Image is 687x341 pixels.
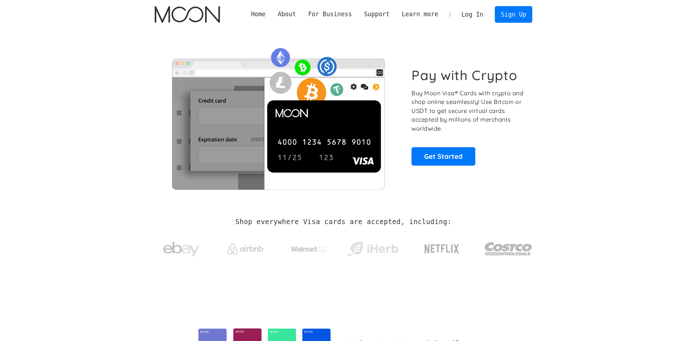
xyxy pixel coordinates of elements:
a: home [155,6,220,23]
a: Netflix [410,233,474,262]
div: Support [358,10,396,19]
div: Learn more [396,10,444,19]
div: For Business [308,10,352,19]
a: Sign Up [495,6,532,22]
img: Walmart [291,245,327,253]
a: ebay [155,231,208,264]
div: Support [364,10,389,19]
a: Get Started [411,147,475,165]
div: About [278,10,296,19]
a: iHerb [346,232,400,262]
img: Airbnb [227,243,263,254]
h1: Pay with Crypto [411,67,518,83]
a: Airbnb [218,236,272,258]
img: Moon Logo [155,6,220,23]
p: Buy Moon Visa® Cards with crypto and shop online seamlessly! Use Bitcoin or USDT to get secure vi... [411,89,524,133]
a: Home [245,10,272,19]
img: Netflix [424,240,460,258]
div: Learn more [402,10,438,19]
img: Costco [484,235,533,262]
div: For Business [302,10,358,19]
a: Log In [455,6,489,22]
img: Moon Cards let you spend your crypto anywhere Visa is accepted. [155,43,402,189]
a: Costco [484,228,533,266]
h2: Shop everywhere Visa cards are accepted, including: [235,218,452,226]
a: Walmart [282,237,336,257]
img: iHerb [346,240,400,258]
img: ebay [163,238,199,261]
div: About [272,10,302,19]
